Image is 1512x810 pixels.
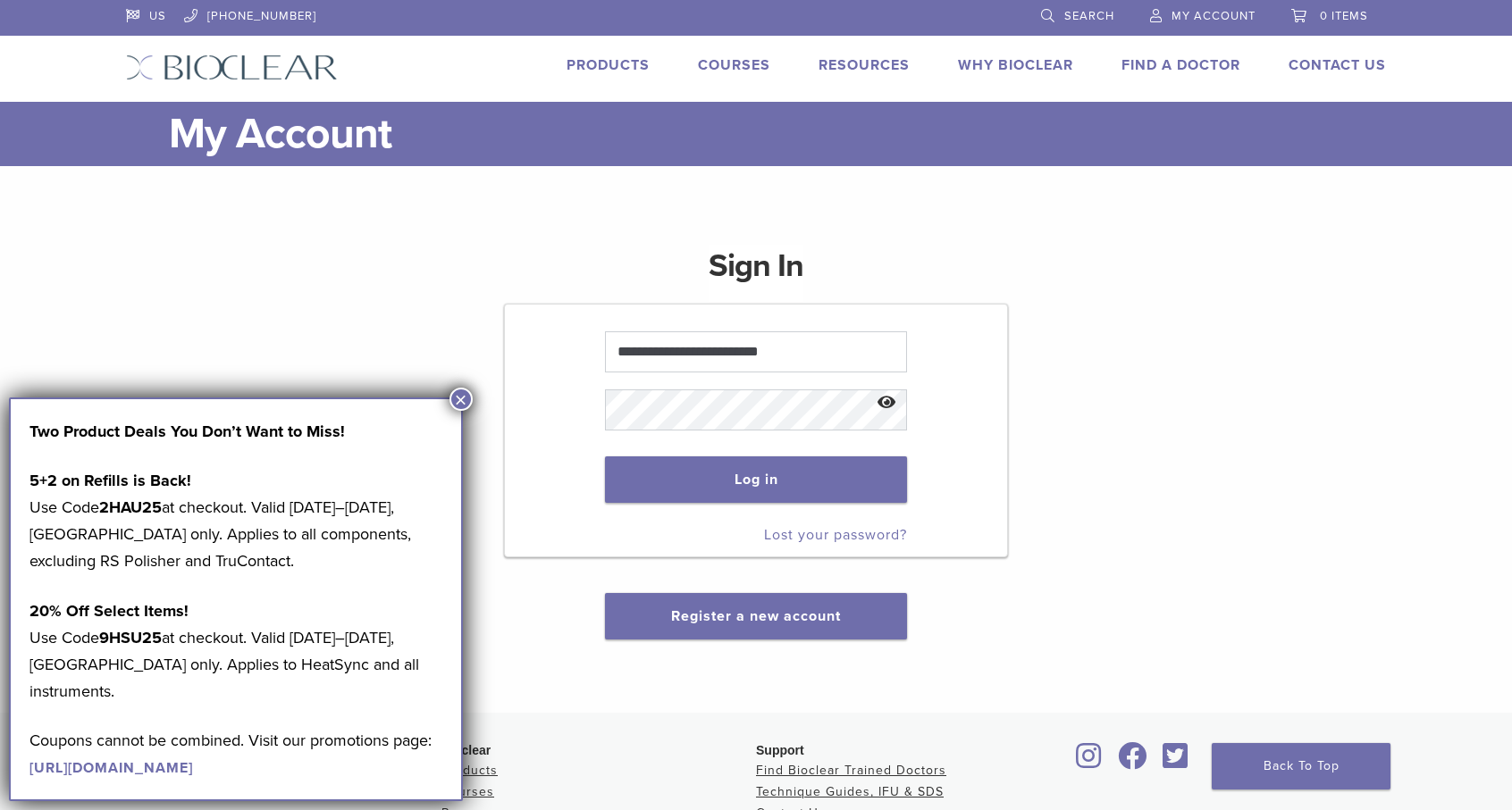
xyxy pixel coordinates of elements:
a: Courses [698,56,770,74]
h1: Sign In [709,245,803,302]
span: Bioclear [441,743,491,757]
a: [URL][DOMAIN_NAME] [29,759,193,777]
span: Search [1064,9,1114,23]
h1: My Account [169,102,1386,166]
a: Bioclear [1156,753,1194,771]
strong: 20% Off Select Items! [29,601,189,621]
a: Bioclear [1112,753,1153,771]
button: Show password [868,380,906,426]
a: Contact Us [1289,56,1386,74]
a: Technique Guides, IFU & SDS [756,784,944,799]
img: Bioclear [126,54,338,80]
a: Products [441,763,498,778]
p: Use Code at checkout. Valid [DATE]–[DATE], [GEOGRAPHIC_DATA] only. Applies to all components, exc... [29,467,442,574]
span: Support [756,743,804,757]
p: Use Code at checkout. Valid [DATE]–[DATE], [GEOGRAPHIC_DATA] only. Applies to HeatSync and all in... [29,597,442,705]
p: Coupons cannot be combined. Visit our promotions page: [29,727,442,781]
button: Close [449,388,473,411]
a: Why Bioclear [958,56,1073,74]
strong: 9HSU25 [99,628,162,647]
a: Products [567,56,650,74]
a: Bioclear [1071,753,1108,771]
a: Find Bioclear Trained Doctors [756,763,946,778]
strong: Two Product Deals You Don’t Want to Miss! [29,422,345,441]
strong: 2HAU25 [99,497,162,517]
a: Find A Doctor [1121,56,1240,74]
button: Log in [605,456,906,503]
button: Register a new account [605,593,907,639]
span: 0 items [1320,9,1368,23]
a: Resources [819,56,910,74]
a: Back To Top [1212,743,1390,789]
a: Register a new account [671,607,841,625]
strong: 5+2 on Refills is Back! [29,471,191,490]
span: My Account [1172,9,1256,23]
a: Courses [441,784,494,799]
a: Lost your password? [764,526,907,544]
